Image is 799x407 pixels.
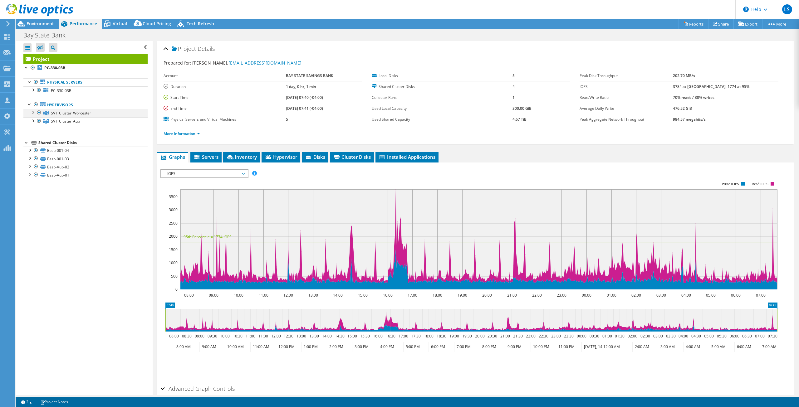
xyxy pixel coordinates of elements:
[708,19,734,29] a: Share
[169,234,178,239] text: 2000
[246,333,255,339] text: 11:00
[265,154,297,160] span: Hypervisor
[458,293,467,298] text: 19:00
[580,105,673,112] label: Average Daily Write
[234,293,243,298] text: 10:00
[333,293,343,298] text: 14:00
[284,333,293,339] text: 12:30
[762,19,791,29] a: More
[628,333,637,339] text: 02:00
[475,333,485,339] text: 20:00
[169,247,178,252] text: 1500
[731,293,741,298] text: 06:00
[437,333,446,339] text: 18:30
[228,60,301,66] a: [EMAIL_ADDRESS][DOMAIN_NAME]
[164,73,286,79] label: Account
[27,21,54,27] span: Environment
[372,94,512,101] label: Collector Runs
[722,182,739,186] text: Write IOPS
[512,106,532,111] b: 300.00 GiB
[488,333,497,339] text: 20:30
[23,64,148,72] a: PC-330-03B
[691,333,701,339] text: 04:30
[17,398,36,406] a: 2
[717,333,727,339] text: 05:30
[673,117,706,122] b: 984.57 megabits/s
[383,293,393,298] text: 16:00
[283,293,293,298] text: 12:00
[164,94,286,101] label: Start Time
[756,293,766,298] text: 07:00
[171,274,178,279] text: 500
[164,116,286,123] label: Physical Servers and Virtual Machines
[23,86,148,94] a: PC-330-03B
[160,154,185,160] span: Graphs
[582,293,591,298] text: 00:00
[551,333,561,339] text: 23:00
[615,333,625,339] text: 01:30
[198,45,215,52] span: Details
[23,101,148,109] a: Hypervisors
[577,333,586,339] text: 00:00
[169,333,179,339] text: 08:00
[308,293,318,298] text: 13:00
[164,131,200,136] a: More Information
[673,95,714,100] b: 70% reads / 30% writes
[557,293,566,298] text: 23:00
[580,84,673,90] label: IOPS
[258,333,268,339] text: 11:30
[500,333,510,339] text: 21:00
[580,73,673,79] label: Peak Disk Throughput
[23,117,148,125] a: SVT_Cluster_Aub
[399,333,408,339] text: 17:00
[512,84,515,89] b: 4
[23,109,148,117] a: SVT_Cluster_Worcester
[286,117,288,122] b: 5
[424,333,434,339] text: 18:00
[233,333,243,339] text: 10:30
[23,163,148,171] a: Bssb-Aub-02
[681,293,691,298] text: 04:00
[372,73,512,79] label: Local Disks
[653,333,663,339] text: 03:00
[372,84,512,90] label: Shared Cluster Disks
[360,333,370,339] text: 15:30
[286,84,316,89] b: 1 day, 0 hr, 1 min
[782,4,792,14] span: LS
[768,333,777,339] text: 07:30
[373,333,383,339] text: 16:00
[526,333,536,339] text: 22:00
[160,382,235,395] h2: Advanced Graph Controls
[335,333,345,339] text: 14:30
[386,333,395,339] text: 16:30
[513,333,523,339] text: 21:30
[679,333,688,339] text: 04:00
[70,21,97,27] span: Performance
[184,234,232,240] text: 95th Percentile = 1774 IOPS
[38,139,148,147] div: Shared Cluster Disks
[164,105,286,112] label: End Time
[23,54,148,64] a: Project
[755,333,765,339] text: 07:00
[169,220,178,226] text: 2500
[666,333,676,339] text: 03:30
[372,105,512,112] label: Used Local Capacity
[195,333,204,339] text: 09:00
[169,194,178,199] text: 3500
[640,333,650,339] text: 02:30
[333,154,371,160] span: Cluster Disks
[259,293,268,298] text: 11:00
[175,287,178,292] text: 0
[347,333,357,339] text: 15:00
[631,293,641,298] text: 02:00
[379,154,435,160] span: Installed Applications
[169,260,178,265] text: 1000
[220,333,230,339] text: 10:00
[23,147,148,155] a: Bssb-001-04
[704,333,714,339] text: 05:00
[656,293,666,298] text: 03:00
[36,398,72,406] a: Project Notes
[192,60,301,66] span: [PERSON_NAME],
[742,333,752,339] text: 06:30
[226,154,257,160] span: Inventory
